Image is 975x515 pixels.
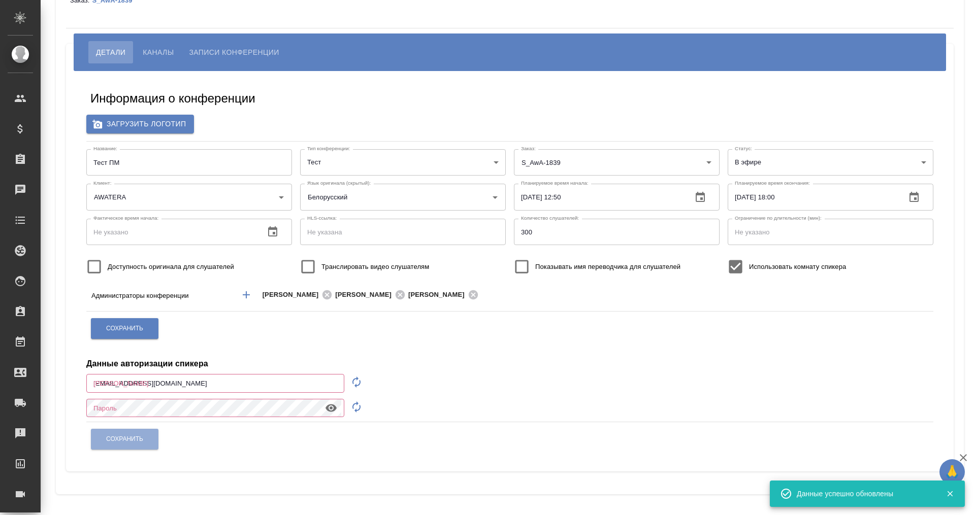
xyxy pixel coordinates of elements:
input: Не указан [86,149,292,176]
button: Закрыть [939,489,960,498]
div: Тест [300,149,506,176]
div: [PERSON_NAME] [408,288,481,301]
div: Данные успешно обновлены [797,489,931,499]
input: Не указано [86,374,344,392]
span: Каналы [143,46,174,58]
label: Загрузить логотип [86,115,194,133]
button: 🙏 [939,459,965,485]
input: Не указана [300,219,506,245]
button: Сохранить [91,318,158,339]
input: Не указано [514,219,720,245]
span: [PERSON_NAME] [263,290,325,300]
span: Записи конференции [189,46,279,58]
h5: Информация о конференции [90,90,255,107]
span: Использовать комнату спикера [749,262,846,272]
span: Показывать имя переводчика для слушателей [535,262,680,272]
input: Не указано [86,219,256,245]
span: Загрузить логотип [94,118,186,130]
div: [PERSON_NAME] [335,288,408,301]
span: Транслировать видео слушателям [321,262,429,272]
p: Администраторы конференции [91,291,231,301]
div: [PERSON_NAME] [263,288,336,301]
span: 🙏 [944,461,961,483]
input: Не указано [728,184,898,210]
h4: Данные авторизации спикера [86,358,208,370]
span: Доступность оригинала для слушателей [108,262,234,272]
span: Сохранить [106,324,143,333]
button: Open [853,294,855,296]
div: В эфире [728,149,933,176]
span: [PERSON_NAME] [408,290,471,300]
button: Добавить менеджера [234,283,258,307]
button: Open [702,155,716,169]
input: Не указано [514,184,684,210]
input: Не указано [728,219,933,245]
button: Open [488,190,502,204]
span: Детали [96,46,125,58]
span: [PERSON_NAME] [335,290,398,300]
button: Open [274,190,288,204]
